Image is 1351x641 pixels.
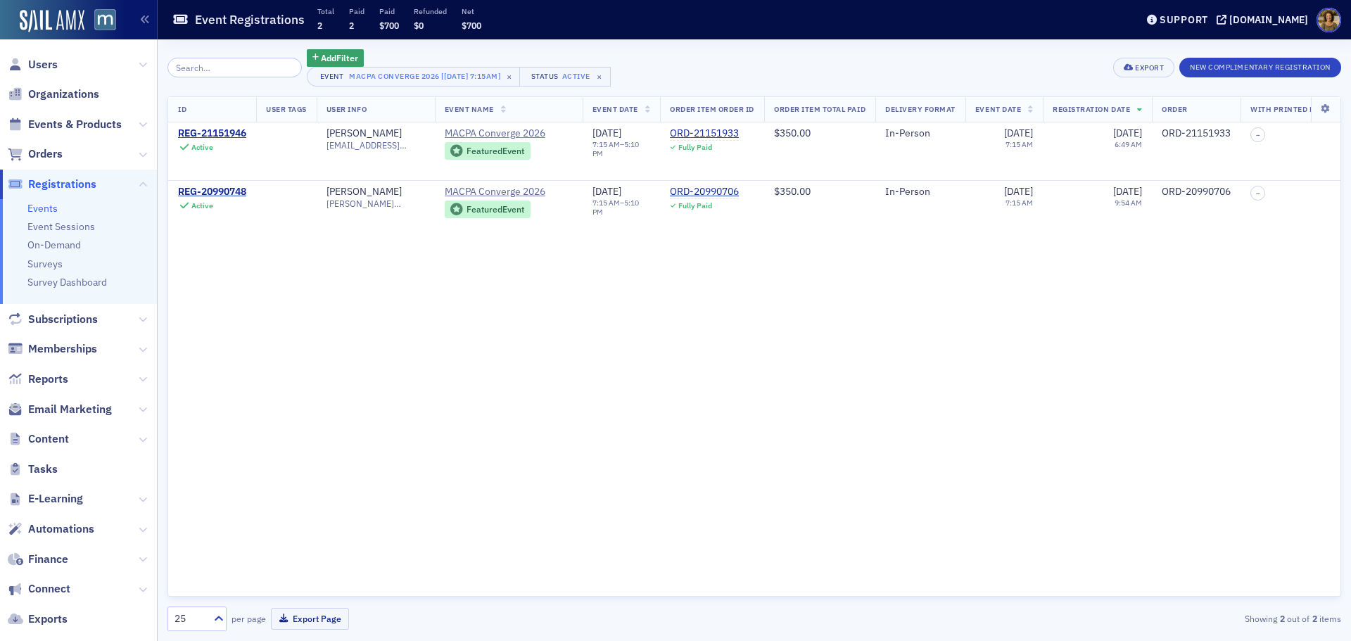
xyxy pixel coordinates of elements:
[1309,612,1319,625] strong: 2
[1162,127,1231,140] div: ORD-21151933
[975,104,1021,114] span: Event Date
[960,612,1341,625] div: Showing out of items
[178,104,186,114] span: ID
[774,127,811,139] span: $350.00
[379,6,399,16] p: Paid
[445,142,531,160] div: Featured Event
[445,186,573,198] a: MACPA Converge 2026
[445,201,531,218] div: Featured Event
[1162,104,1188,114] span: Order
[1006,198,1033,208] time: 7:15 AM
[28,146,63,162] span: Orders
[1229,13,1308,26] div: [DOMAIN_NAME]
[326,104,367,114] span: User Info
[28,57,58,72] span: Users
[20,10,84,32] img: SailAMX
[28,402,112,417] span: Email Marketing
[349,20,354,31] span: 2
[195,11,305,28] h1: Event Registrations
[1179,60,1341,72] a: New Complimentary Registration
[28,581,70,597] span: Connect
[349,6,364,16] p: Paid
[774,104,865,114] span: Order Item Total Paid
[28,462,58,477] span: Tasks
[94,9,116,31] img: SailAMX
[28,117,122,132] span: Events & Products
[28,491,83,507] span: E-Learning
[885,104,956,114] span: Delivery Format
[349,69,500,83] div: MACPA Converge 2026 [[DATE] 7:15am]
[271,608,349,630] button: Export Page
[317,6,334,16] p: Total
[1053,104,1130,114] span: Registration Date
[8,312,98,327] a: Subscriptions
[670,127,739,140] a: ORD-21151933
[1115,198,1142,208] time: 9:54 AM
[503,70,516,83] span: ×
[231,612,266,625] label: per page
[1004,185,1033,198] span: [DATE]
[266,104,307,114] span: User Tags
[1006,139,1033,149] time: 7:15 AM
[28,312,98,327] span: Subscriptions
[1113,58,1174,77] button: Export
[178,186,246,198] a: REG-20990748
[326,127,402,140] a: [PERSON_NAME]
[8,581,70,597] a: Connect
[317,20,322,31] span: 2
[28,341,97,357] span: Memberships
[592,198,639,217] time: 5:10 PM
[885,186,956,198] div: In-Person
[8,462,58,477] a: Tasks
[8,177,96,192] a: Registrations
[28,521,94,537] span: Automations
[592,140,650,158] div: –
[1217,15,1313,25] button: [DOMAIN_NAME]
[592,139,639,158] time: 5:10 PM
[592,198,650,217] div: –
[670,186,739,198] div: ORD-20990706
[1256,189,1260,198] span: –
[1179,58,1341,77] button: New Complimentary Registration
[519,67,611,87] button: StatusActive×
[445,104,494,114] span: Event Name
[8,117,122,132] a: Events & Products
[885,127,956,140] div: In-Person
[326,140,425,151] span: [EMAIL_ADDRESS][DOMAIN_NAME]
[1135,64,1164,72] div: Export
[326,186,402,198] div: [PERSON_NAME]
[462,6,481,16] p: Net
[8,57,58,72] a: Users
[8,552,68,567] a: Finance
[1113,127,1142,139] span: [DATE]
[1160,13,1208,26] div: Support
[8,491,83,507] a: E-Learning
[462,20,481,31] span: $700
[1256,131,1260,139] span: –
[8,372,68,387] a: Reports
[593,70,606,83] span: ×
[8,87,99,102] a: Organizations
[175,611,205,626] div: 25
[592,185,621,198] span: [DATE]
[307,49,364,67] button: AddFilter
[774,185,811,198] span: $350.00
[28,552,68,567] span: Finance
[379,20,399,31] span: $700
[1277,612,1287,625] strong: 2
[178,127,246,140] div: REG-21151946
[1162,186,1231,198] div: ORD-20990706
[467,147,524,155] div: Featured Event
[1317,8,1341,32] span: Profile
[445,127,573,140] a: MACPA Converge 2026
[307,67,521,87] button: EventMACPA Converge 2026 [[DATE] 7:15am]×
[8,146,63,162] a: Orders
[317,72,347,81] div: Event
[191,143,213,152] div: Active
[1113,185,1142,198] span: [DATE]
[84,9,116,33] a: View Homepage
